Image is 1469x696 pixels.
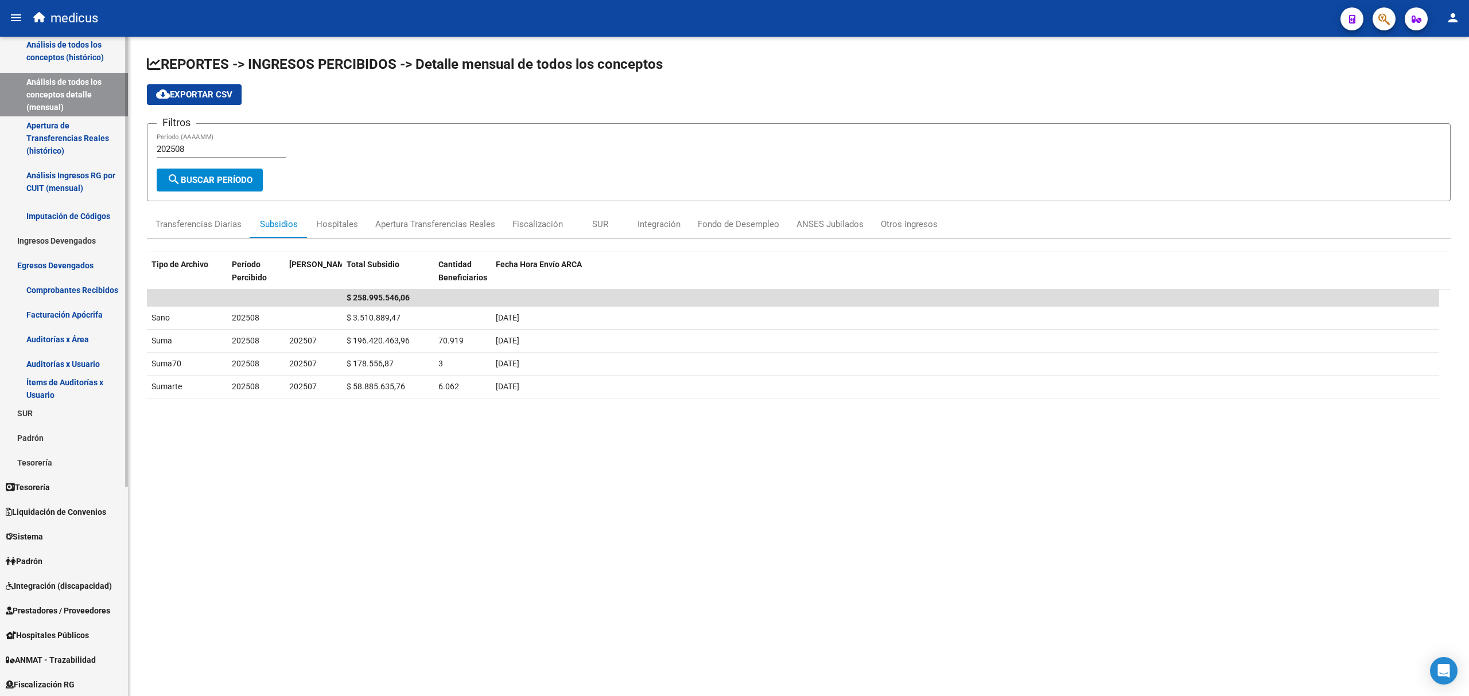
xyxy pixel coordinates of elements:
[232,359,259,368] span: 202508
[151,336,172,345] span: Suma
[698,218,779,230] div: Fondo de Desempleo
[1446,11,1460,25] mat-icon: person
[6,580,112,592] span: Integración (discapacidad)
[147,84,242,105] button: Exportar CSV
[6,654,96,666] span: ANMAT - Trazabilidad
[347,359,394,368] span: $ 178.556,87
[147,252,227,303] datatable-header-cell: Tipo de Archivo
[347,382,405,391] span: $ 58.885.635,76
[496,359,519,368] span: [DATE]
[496,313,519,322] span: [DATE]
[438,260,487,282] span: Cantidad Beneficiarios
[232,313,259,322] span: 202508
[289,359,317,368] span: 202507
[796,218,864,230] div: ANSES Jubilados
[151,382,182,391] span: Sumarte
[342,252,434,303] datatable-header-cell: Total Subsidio
[289,382,317,391] span: 202507
[496,336,519,345] span: [DATE]
[434,252,491,303] datatable-header-cell: Cantidad Beneficiarios
[375,218,495,230] div: Apertura Transferencias Reales
[6,530,43,543] span: Sistema
[157,169,263,191] button: Buscar Período
[50,6,98,31] span: medicus
[496,382,519,391] span: [DATE]
[151,359,181,368] span: Suma70
[347,313,401,322] span: $ 3.510.889,47
[260,218,298,230] div: Subsidios
[156,218,242,230] div: Transferencias Diarias
[496,260,582,269] span: Fecha Hora Envío ARCA
[289,336,317,345] span: 202507
[6,555,42,568] span: Padrón
[512,218,563,230] div: Fiscalización
[151,260,208,269] span: Tipo de Archivo
[167,173,181,186] mat-icon: search
[289,260,351,269] span: [PERSON_NAME]
[227,252,285,303] datatable-header-cell: Período Percibido
[638,218,681,230] div: Integración
[9,11,23,25] mat-icon: menu
[491,252,1439,303] datatable-header-cell: Fecha Hora Envío ARCA
[6,678,75,691] span: Fiscalización RG
[147,56,663,72] span: REPORTES -> INGRESOS PERCIBIDOS -> Detalle mensual de todos los conceptos
[156,87,170,101] mat-icon: cloud_download
[438,382,459,391] span: 6.062
[156,89,232,100] span: Exportar CSV
[347,293,410,302] span: $ 258.995.546,06
[232,260,267,282] span: Período Percibido
[438,336,464,345] span: 70.919
[285,252,342,303] datatable-header-cell: Período Devengado
[6,629,89,642] span: Hospitales Públicos
[1430,657,1458,685] div: Open Intercom Messenger
[881,218,938,230] div: Otros ingresos
[151,313,170,322] span: Sano
[347,336,410,345] span: $ 196.420.463,96
[232,382,259,391] span: 202508
[6,481,50,494] span: Tesorería
[232,336,259,345] span: 202508
[438,359,443,368] span: 3
[157,115,196,131] h3: Filtros
[167,175,252,185] span: Buscar Período
[592,218,608,230] div: SUR
[316,218,358,230] div: Hospitales
[6,604,110,617] span: Prestadores / Proveedores
[347,260,399,269] span: Total Subsidio
[6,506,106,518] span: Liquidación de Convenios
